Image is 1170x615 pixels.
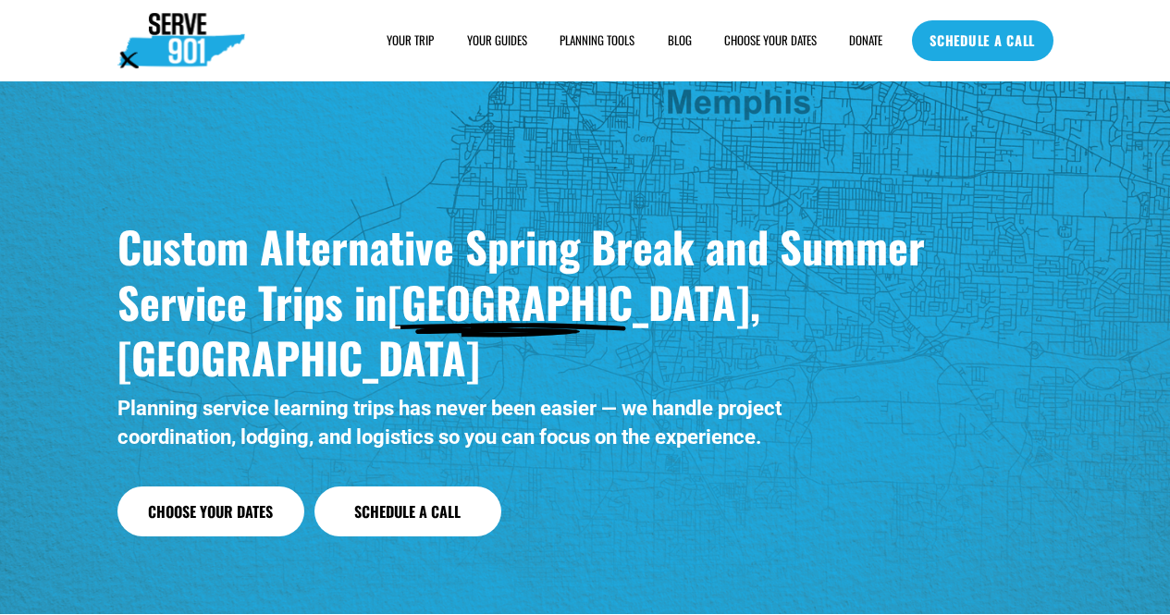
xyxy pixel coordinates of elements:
a: Schedule a Call [314,486,501,537]
img: Serve901 [117,13,245,68]
strong: [GEOGRAPHIC_DATA], [GEOGRAPHIC_DATA] [117,270,771,388]
a: folder dropdown [560,31,634,51]
a: YOUR GUIDES [467,31,527,51]
a: DONATE [849,31,882,51]
span: YOUR TRIP [387,32,434,49]
a: BLOG [668,31,692,51]
strong: Custom Alternative Spring Break and Summer Service Trips in [117,215,936,333]
a: CHOOSE YOUR DATES [724,31,817,51]
strong: Planning service learning trips has never been easier — we handle project coordination, lodging, ... [117,397,786,449]
a: Choose Your Dates [117,486,304,537]
a: folder dropdown [387,31,434,51]
span: PLANNING TOOLS [560,32,634,49]
a: SCHEDULE A CALL [912,20,1053,61]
